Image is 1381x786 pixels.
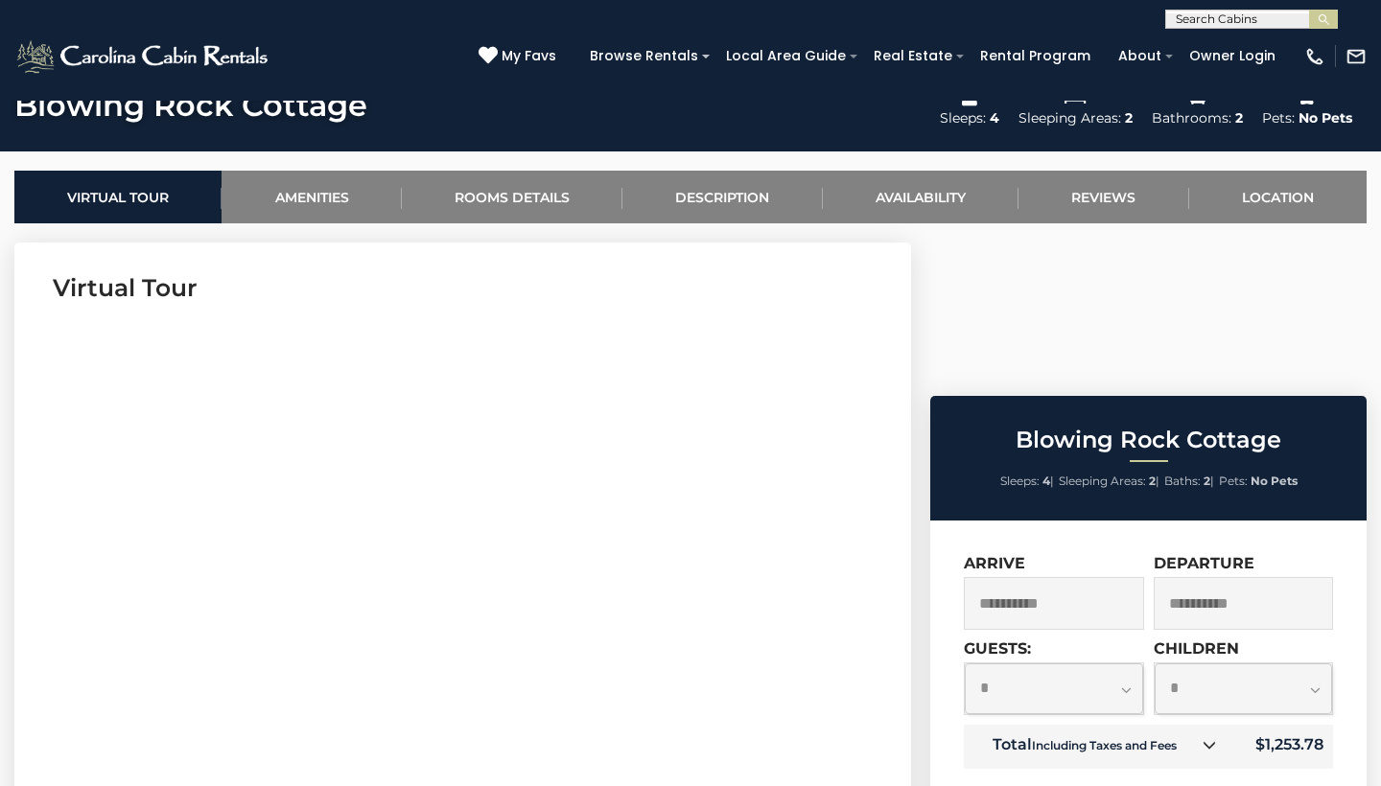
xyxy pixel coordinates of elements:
[502,46,556,66] span: My Favs
[53,271,873,305] h3: Virtual Tour
[14,37,273,76] img: White-1-2.png
[823,171,1018,223] a: Availability
[1164,474,1201,488] span: Baths:
[716,41,855,71] a: Local Area Guide
[864,41,962,71] a: Real Estate
[1059,474,1146,488] span: Sleeping Areas:
[1251,474,1298,488] strong: No Pets
[580,41,708,71] a: Browse Rentals
[1219,474,1248,488] span: Pets:
[1154,639,1239,658] label: Children
[1032,738,1177,752] small: Including Taxes and Fees
[1109,41,1171,71] a: About
[1231,725,1334,769] td: $1,253.78
[222,171,401,223] a: Amenities
[1149,474,1156,488] strong: 2
[14,171,222,223] a: Virtual Tour
[1346,46,1367,67] img: mail-regular-white.png
[1059,469,1159,494] li: |
[1164,469,1214,494] li: |
[964,725,1231,769] td: Total
[1304,46,1325,67] img: phone-regular-white.png
[1204,474,1210,488] strong: 2
[1189,171,1367,223] a: Location
[1000,474,1040,488] span: Sleeps:
[964,639,1031,658] label: Guests:
[622,171,822,223] a: Description
[1018,171,1188,223] a: Reviews
[1154,554,1254,572] label: Departure
[402,171,622,223] a: Rooms Details
[1000,469,1054,494] li: |
[1180,41,1285,71] a: Owner Login
[935,428,1362,452] h2: Blowing Rock Cottage
[479,46,561,67] a: My Favs
[971,41,1100,71] a: Rental Program
[964,554,1025,572] label: Arrive
[1042,474,1050,488] strong: 4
